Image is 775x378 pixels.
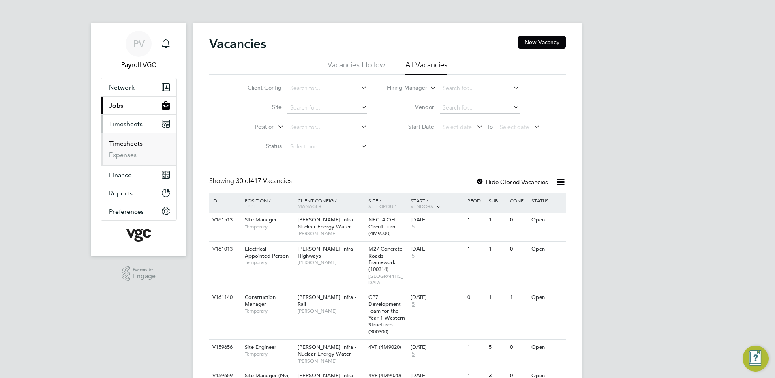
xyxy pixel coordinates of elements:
[465,340,486,355] div: 1
[298,344,356,357] span: [PERSON_NAME] Infra - Nuclear Energy Water
[440,83,520,94] input: Search for...
[133,39,145,49] span: PV
[109,151,137,159] a: Expenses
[109,208,144,215] span: Preferences
[101,78,176,96] button: Network
[101,31,177,70] a: PVPayroll VGC
[487,193,508,207] div: Sub
[465,213,486,228] div: 1
[443,123,472,131] span: Select date
[109,84,135,91] span: Network
[210,340,239,355] div: V159656
[245,245,289,259] span: Electrical Appointed Person
[743,346,769,372] button: Engage Resource Center
[368,203,396,209] span: Site Group
[239,193,295,213] div: Position /
[529,290,565,305] div: Open
[133,273,156,280] span: Engage
[487,340,508,355] div: 5
[236,177,250,185] span: 30 of
[210,242,239,257] div: V161013
[101,133,176,165] div: Timesheets
[440,102,520,114] input: Search for...
[210,213,239,228] div: V161513
[411,351,416,358] span: 5
[101,184,176,202] button: Reports
[245,308,293,314] span: Temporary
[518,36,566,49] button: New Vacancy
[287,141,367,152] input: Select one
[287,102,367,114] input: Search for...
[500,123,529,131] span: Select date
[101,166,176,184] button: Finance
[487,213,508,228] div: 1
[368,344,401,350] span: 4VF (4M9020)
[529,213,565,228] div: Open
[210,290,239,305] div: V161140
[465,242,486,257] div: 1
[228,123,275,131] label: Position
[508,340,529,355] div: 0
[210,193,239,207] div: ID
[508,193,529,207] div: Conf
[109,102,123,110] span: Jobs
[411,294,463,301] div: [DATE]
[381,84,427,92] label: Hiring Manager
[387,123,434,130] label: Start Date
[411,246,463,253] div: [DATE]
[487,242,508,257] div: 1
[411,301,416,308] span: 5
[101,97,176,114] button: Jobs
[405,60,447,75] li: All Vacancies
[465,193,486,207] div: Reqd
[487,290,508,305] div: 1
[368,273,407,286] span: [GEOGRAPHIC_DATA]
[236,177,292,185] span: 417 Vacancies
[368,216,398,237] span: NECT4 OHL Circuit Turn (4M9000)
[245,344,276,350] span: Site Engineer
[328,60,385,75] li: Vacancies I follow
[411,223,416,230] span: 5
[387,103,434,111] label: Vendor
[298,216,356,230] span: [PERSON_NAME] Infra - Nuclear Energy Water
[298,308,364,314] span: [PERSON_NAME]
[287,122,367,133] input: Search for...
[368,245,402,273] span: M27 Concrete Roads Framework (100314)
[91,23,186,256] nav: Main navigation
[298,358,364,364] span: [PERSON_NAME]
[411,344,463,351] div: [DATE]
[235,142,282,150] label: Status
[109,120,143,128] span: Timesheets
[109,171,132,179] span: Finance
[101,60,177,70] span: Payroll VGC
[122,266,156,281] a: Powered byEngage
[101,202,176,220] button: Preferences
[298,203,321,209] span: Manager
[409,193,465,214] div: Start /
[529,242,565,257] div: Open
[245,223,293,230] span: Temporary
[245,351,293,357] span: Temporary
[287,83,367,94] input: Search for...
[209,36,266,52] h2: Vacancies
[245,203,256,209] span: Type
[126,229,151,242] img: vgcgroup-logo-retina.png
[235,103,282,111] label: Site
[245,294,276,307] span: Construction Manager
[508,242,529,257] div: 0
[366,193,409,213] div: Site /
[109,140,143,147] a: Timesheets
[298,259,364,266] span: [PERSON_NAME]
[295,193,366,213] div: Client Config /
[245,259,293,266] span: Temporary
[133,266,156,273] span: Powered by
[101,229,177,242] a: Go to home page
[508,290,529,305] div: 1
[298,230,364,237] span: [PERSON_NAME]
[245,216,277,223] span: Site Manager
[298,245,356,259] span: [PERSON_NAME] Infra - Highways
[298,294,356,307] span: [PERSON_NAME] Infra - Rail
[101,115,176,133] button: Timesheets
[508,213,529,228] div: 0
[476,178,548,186] label: Hide Closed Vacancies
